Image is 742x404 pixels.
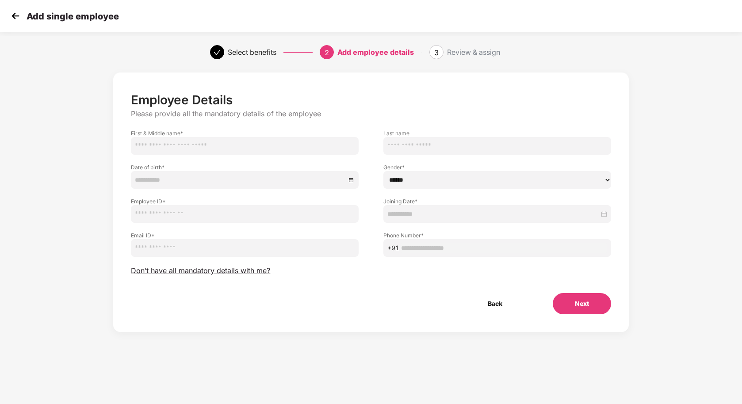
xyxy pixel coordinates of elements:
[131,130,359,137] label: First & Middle name
[387,243,399,253] span: +91
[131,164,359,171] label: Date of birth
[214,49,221,56] span: check
[131,109,611,118] p: Please provide all the mandatory details of the employee
[447,45,500,59] div: Review & assign
[228,45,276,59] div: Select benefits
[131,198,359,205] label: Employee ID
[27,11,119,22] p: Add single employee
[9,9,22,23] img: svg+xml;base64,PHN2ZyB4bWxucz0iaHR0cDovL3d3dy53My5vcmcvMjAwMC9zdmciIHdpZHRoPSIzMCIgaGVpZ2h0PSIzMC...
[325,48,329,57] span: 2
[383,232,611,239] label: Phone Number
[337,45,414,59] div: Add employee details
[466,293,524,314] button: Back
[383,198,611,205] label: Joining Date
[131,232,359,239] label: Email ID
[131,92,611,107] p: Employee Details
[383,130,611,137] label: Last name
[383,164,611,171] label: Gender
[553,293,611,314] button: Next
[434,48,439,57] span: 3
[131,266,270,275] span: Don’t have all mandatory details with me?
